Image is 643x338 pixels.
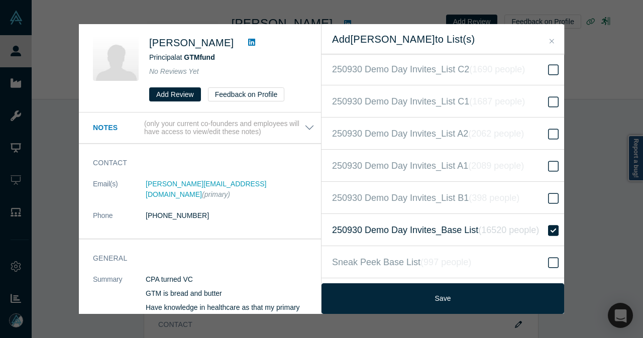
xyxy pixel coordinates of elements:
span: 250930 Demo Day Invites_List C2 [332,62,525,76]
p: CPA turned VC [146,274,314,285]
span: Sneak Peek Base List [332,255,471,269]
dt: Email(s) [93,179,146,210]
span: No Reviews Yet [149,67,199,75]
h3: Contact [93,158,300,168]
button: Feedback on Profile [208,87,285,101]
button: Close [547,36,557,47]
i: ( 398 people ) [469,193,519,203]
h3: Notes [93,123,142,133]
i: ( 997 people ) [420,257,471,267]
span: (primary) [202,190,230,198]
i: ( 1687 people ) [469,96,525,106]
a: [PHONE_NUMBER] [146,211,209,219]
a: [PERSON_NAME][EMAIL_ADDRESS][DOMAIN_NAME] [146,180,266,198]
button: Save [321,283,564,314]
span: 250930 Demo Day Invites_List A2 [332,127,524,141]
i: ( 1690 people ) [469,64,525,74]
h2: Add [PERSON_NAME] to List(s) [332,33,554,45]
a: [PERSON_NAME] [149,37,234,48]
p: GTM is bread and butter [146,288,314,299]
span: 250930 Demo Day Invites_List A1 [332,159,524,173]
p: (only your current co-founders and employees will have access to view/edit these notes) [144,120,304,137]
i: ( 2062 people ) [468,129,524,139]
p: Have knowledge in healthcare as that my primary focus during my MBA [146,302,314,323]
span: 250930 Demo Day Invites_Base List [332,223,539,237]
span: 250930 Demo Day Invites_List B1 [332,191,519,205]
span: Principal at [149,53,215,61]
span: 250930 Demo Day Invites_List C1 [332,94,525,108]
i: ( 2089 people ) [468,161,524,171]
dt: Phone [93,210,146,232]
dt: Summary [93,274,146,334]
button: Add Review [149,87,201,101]
a: GTMfund [184,53,215,61]
img: Vaibhavi Nesarikar's Profile Image [93,35,139,81]
h3: General [93,253,300,264]
button: Notes (only your current co-founders and employees will have access to view/edit these notes) [93,120,314,137]
i: ( 16520 people ) [478,225,539,235]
